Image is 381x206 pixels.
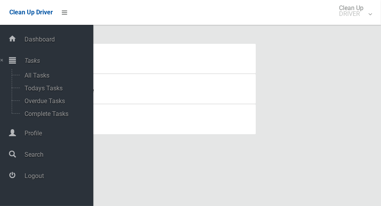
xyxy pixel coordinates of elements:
span: All Tasks [22,72,87,79]
span: Clean Up Driver [9,9,53,16]
span: Dashboard [22,36,93,43]
span: Clean Up [335,5,371,17]
a: Clean Up Driver [9,7,53,18]
span: Profile [22,130,93,137]
span: Overdue Tasks [22,97,87,105]
span: Tasks [22,57,93,64]
small: DRIVER [339,11,364,17]
span: Logout [22,172,93,180]
span: Todays Tasks [22,85,87,92]
span: Complete Tasks [22,110,87,118]
span: Search [22,151,93,158]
